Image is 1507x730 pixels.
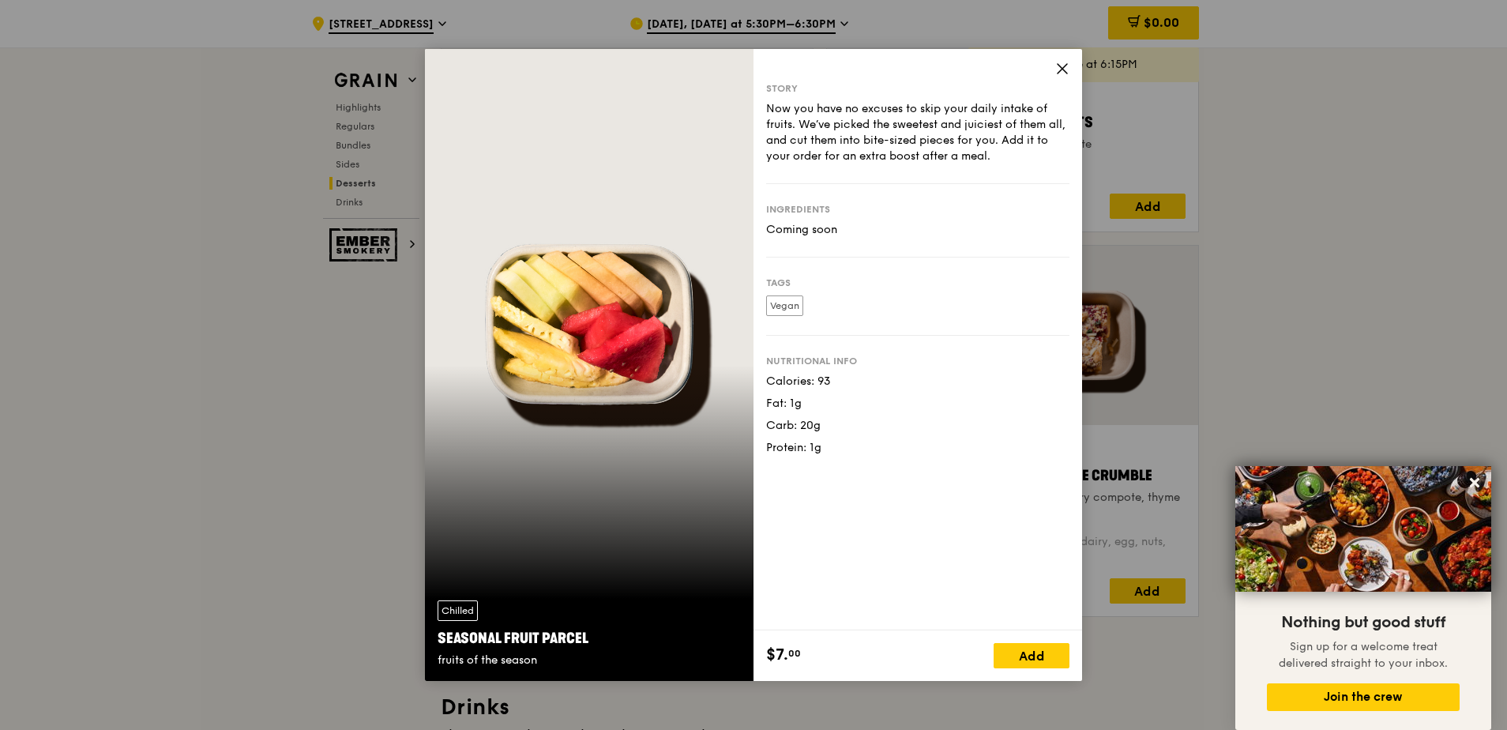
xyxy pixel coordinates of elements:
[766,222,1069,238] div: Coming soon
[1267,683,1460,711] button: Join the crew
[438,653,741,668] div: fruits of the season
[766,418,1069,434] div: Carb: 20g
[994,643,1069,668] div: Add
[766,374,1069,389] div: Calories: 93
[1462,470,1487,495] button: Close
[1279,640,1448,670] span: Sign up for a welcome treat delivered straight to your inbox.
[438,600,478,621] div: Chilled
[1235,466,1491,592] img: DSC07876-Edit02-Large.jpeg
[766,203,1069,216] div: Ingredients
[766,295,803,316] label: Vegan
[1281,613,1445,632] span: Nothing but good stuff
[766,440,1069,456] div: Protein: 1g
[766,355,1069,367] div: Nutritional info
[766,396,1069,412] div: Fat: 1g
[766,643,788,667] span: $7.
[438,627,741,649] div: Seasonal Fruit Parcel
[788,647,801,660] span: 00
[766,101,1069,164] div: Now you have no excuses to skip your daily intake of fruits. We’ve picked the sweetest and juicie...
[766,82,1069,95] div: Story
[766,277,1069,289] div: Tags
